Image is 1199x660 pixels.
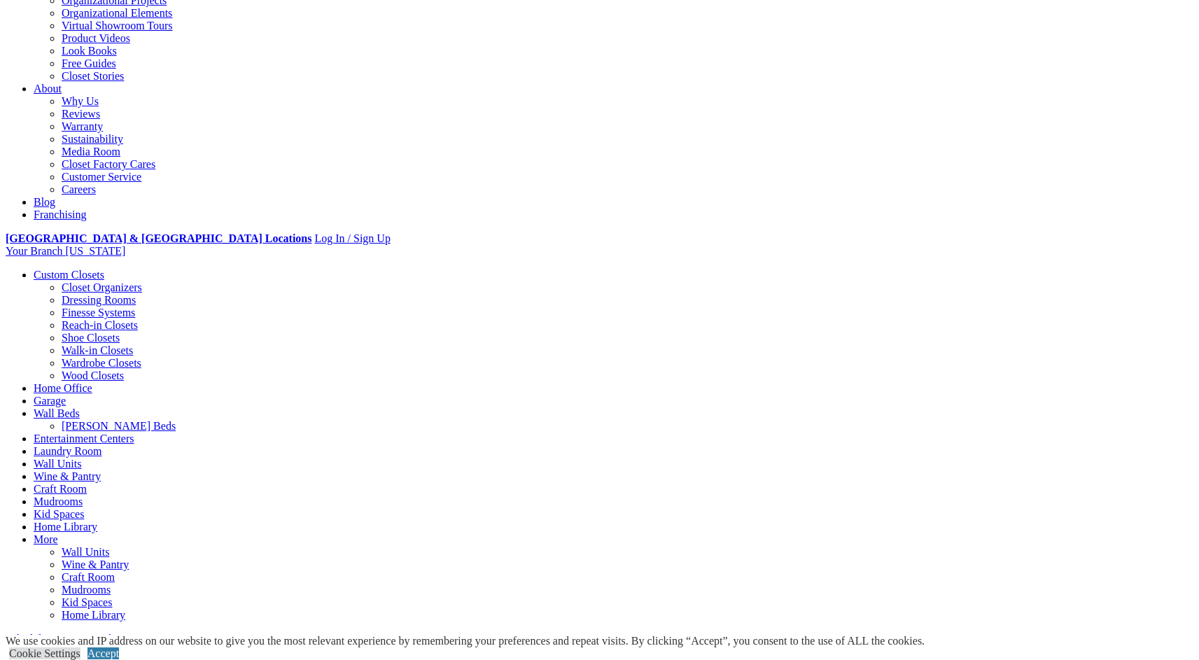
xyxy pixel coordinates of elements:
[62,559,129,570] a: Wine & Pantry
[34,458,81,470] a: Wall Units
[62,70,124,82] a: Closet Stories
[9,647,80,659] a: Cookie Settings
[62,171,141,183] a: Customer Service
[62,546,109,558] a: Wall Units
[62,20,173,31] a: Virtual Showroom Tours
[62,281,142,293] a: Closet Organizers
[34,209,87,220] a: Franchising
[62,158,155,170] a: Closet Factory Cares
[62,7,172,19] a: Organizational Elements
[62,183,96,195] a: Careers
[62,108,100,120] a: Reviews
[87,647,119,659] a: Accept
[6,245,125,257] a: Your Branch [US_STATE]
[34,508,84,520] a: Kid Spaces
[62,357,141,369] a: Wardrobe Closets
[34,382,92,394] a: Home Office
[62,344,133,356] a: Walk-in Closets
[34,470,101,482] a: Wine & Pantry
[62,319,138,331] a: Reach-in Closets
[34,407,80,419] a: Wall Beds
[34,395,66,407] a: Garage
[34,196,55,208] a: Blog
[62,57,116,69] a: Free Guides
[314,232,390,244] a: Log In / Sign Up
[62,95,99,107] a: Why Us
[62,609,125,621] a: Home Library
[34,445,101,457] a: Laundry Room
[34,483,87,495] a: Craft Room
[62,146,120,157] a: Media Room
[34,83,62,94] a: About
[34,521,97,533] a: Home Library
[62,307,135,318] a: Finesse Systems
[65,245,125,257] span: [US_STATE]
[62,332,120,344] a: Shoe Closets
[34,533,58,545] a: More menu text will display only on big screen
[62,294,136,306] a: Dressing Rooms
[62,420,176,432] a: [PERSON_NAME] Beds
[62,584,111,596] a: Mudrooms
[6,633,115,645] a: Schedule a Free Consult (opens a dropdown menu)
[62,32,130,44] a: Product Videos
[6,635,925,647] div: We use cookies and IP address on our website to give you the most relevant experience by remember...
[62,45,117,57] a: Look Books
[34,433,134,444] a: Entertainment Centers
[62,571,115,583] a: Craft Room
[34,496,83,507] a: Mudrooms
[62,596,112,608] a: Kid Spaces
[6,232,311,244] a: [GEOGRAPHIC_DATA] & [GEOGRAPHIC_DATA] Locations
[62,370,124,381] a: Wood Closets
[62,120,103,132] a: Warranty
[62,133,123,145] a: Sustainability
[34,269,104,281] a: Custom Closets
[6,245,62,257] span: Your Branch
